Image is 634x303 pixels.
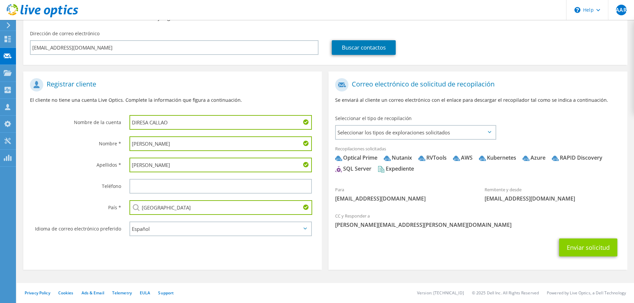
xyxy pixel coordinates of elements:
[30,78,312,91] h1: Registrar cliente
[574,7,580,13] svg: \n
[82,290,104,296] a: Ads & Email
[335,221,620,228] span: [PERSON_NAME][EMAIL_ADDRESS][PERSON_NAME][DOMAIN_NAME]
[384,154,412,162] div: Nutanix
[30,30,100,37] label: Dirección de correo electrónico
[328,183,478,206] div: Para
[158,290,174,296] a: Support
[30,222,121,232] label: Idioma de correo electrónico preferido
[616,5,627,15] span: AAR
[335,78,617,91] h1: Correo electrónico de solicitud de recopilación
[335,96,620,104] p: Se enviará al cliente un correo electrónico con el enlace para descargar el recopilador tal como ...
[30,200,121,211] label: País *
[478,183,627,206] div: Remitente y desde
[30,136,121,147] label: Nombre *
[58,290,74,296] a: Cookies
[328,209,627,232] div: CC y Responder a
[335,115,412,122] label: Seleccionar el tipo de recopilación
[335,195,471,202] span: [EMAIL_ADDRESS][DOMAIN_NAME]
[547,290,626,296] li: Powered by Live Optics, a Dell Technology
[417,290,464,296] li: Version: [TECHNICAL_ID]
[472,290,539,296] li: © 2025 Dell Inc. All Rights Reserved
[479,154,516,162] div: Kubernetes
[453,154,473,162] div: AWS
[559,238,617,256] button: Enviar solicitud
[378,165,414,173] div: Expediente
[30,96,315,104] p: El cliente no tiene una cuenta Live Optics. Complete la información que figura a continuación.
[25,290,50,296] a: Privacy Policy
[30,179,121,190] label: Teléfono
[332,40,396,55] a: Buscar contactos
[523,154,545,162] div: Azure
[30,115,121,126] label: Nombre de la cuenta
[30,158,121,168] label: Apellidos *
[485,195,621,202] span: [EMAIL_ADDRESS][DOMAIN_NAME]
[140,290,150,296] a: EULA
[112,290,132,296] a: Telemetry
[328,142,627,179] div: Recopilaciones solicitadas
[335,165,371,173] div: SQL Server
[552,154,602,162] div: RAPID Discovery
[336,126,495,139] span: Seleccionar los tipos de exploraciones solicitados
[335,154,377,162] div: Optical Prime
[418,154,447,162] div: RVTools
